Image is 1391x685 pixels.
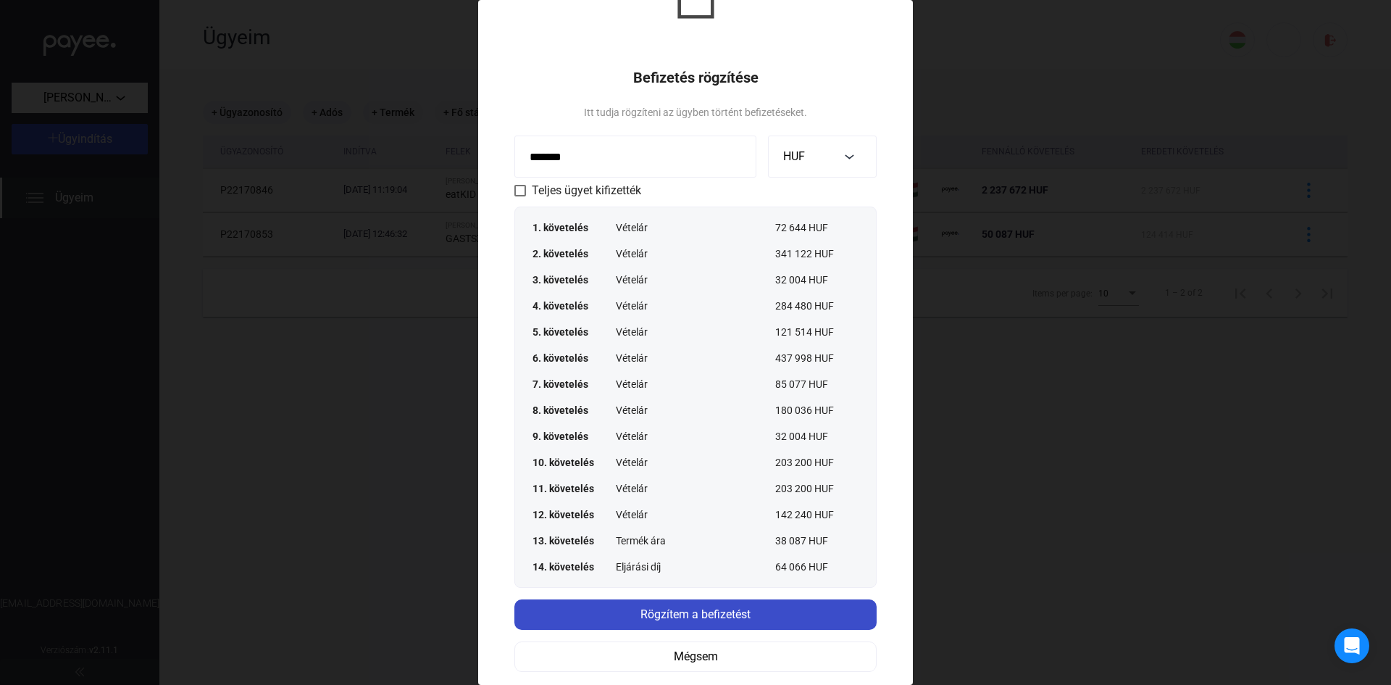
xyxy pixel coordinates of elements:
div: 203 200 HUF [775,481,859,496]
div: Vételár [616,481,775,496]
button: Rögzítem a befizetést [514,599,877,630]
div: Open Intercom Messenger [1334,628,1369,663]
div: 284 480 HUF [775,299,859,313]
div: 1. követelés [532,220,616,235]
span: Teljes ügyet kifizették [532,182,641,199]
div: 32 004 HUF [775,429,859,444]
div: 72 644 HUF [775,220,859,235]
div: 341 122 HUF [775,246,859,261]
div: Vételár [616,220,775,235]
div: 6. követelés [532,351,616,365]
div: Mégsem [519,648,872,665]
div: 142 240 HUF [775,507,859,522]
div: Vételár [616,455,775,470]
div: Termék ára [616,534,775,548]
div: 85 077 HUF [775,377,859,391]
button: Mégsem [514,642,877,672]
div: 4. követelés [532,299,616,313]
div: Vételár [616,377,775,391]
div: 2. követelés [532,246,616,261]
div: Eljárási díj [616,560,775,574]
div: Vételár [616,403,775,418]
div: Vételár [616,273,775,287]
div: 7. követelés [532,377,616,391]
div: 11. követelés [532,481,616,496]
div: 13. követelés [532,534,616,548]
div: 10. követelés [532,455,616,470]
span: HUF [783,149,805,163]
div: 180 036 HUF [775,403,859,418]
div: Vételár [616,246,775,261]
div: 121 514 HUF [775,325,859,339]
div: 3. követelés [532,273,616,287]
div: 64 066 HUF [775,560,859,574]
h1: Befizetés rögzítése [633,69,759,86]
div: Vételár [616,325,775,339]
div: 8. követelés [532,403,616,418]
button: HUF [768,136,877,178]
div: 203 200 HUF [775,455,859,470]
div: Itt tudja rögzíteni az ügyben történt befizetéseket. [584,104,807,121]
div: Rögzítem a befizetést [519,606,872,623]
div: 38 087 HUF [775,534,859,548]
div: 32 004 HUF [775,273,859,287]
div: 5. követelés [532,325,616,339]
div: Vételár [616,429,775,444]
div: Vételár [616,351,775,365]
div: Vételár [616,299,775,313]
div: 9. követelés [532,429,616,444]
div: 437 998 HUF [775,351,859,365]
div: 12. követelés [532,507,616,522]
div: Vételár [616,507,775,522]
div: 14. követelés [532,560,616,574]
